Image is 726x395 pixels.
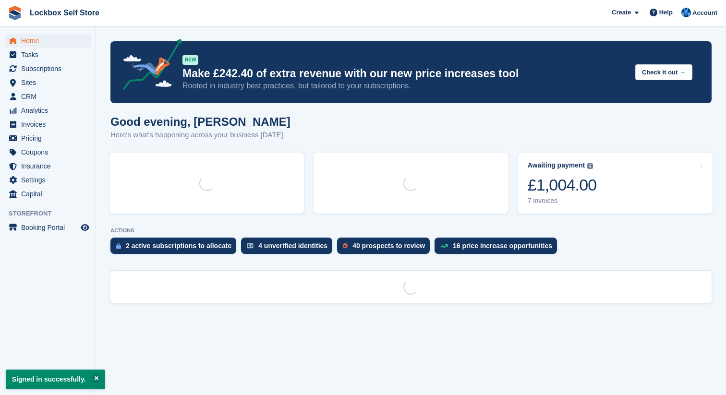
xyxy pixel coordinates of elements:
a: menu [5,221,91,234]
img: price-adjustments-announcement-icon-8257ccfd72463d97f412b2fc003d46551f7dbcb40ab6d574587a9cd5c0d94... [115,39,182,94]
div: 40 prospects to review [352,242,425,250]
span: Sites [21,76,79,89]
div: 2 active subscriptions to allocate [126,242,231,250]
div: NEW [182,55,198,65]
a: menu [5,90,91,103]
a: menu [5,118,91,131]
p: Here's what's happening across your business [DATE] [110,130,290,141]
button: Check it out → [635,64,692,80]
a: 40 prospects to review [337,238,435,259]
span: Coupons [21,145,79,159]
a: menu [5,159,91,173]
span: Storefront [9,209,96,218]
a: 2 active subscriptions to allocate [110,238,241,259]
span: CRM [21,90,79,103]
span: Invoices [21,118,79,131]
p: Rooted in industry best practices, but tailored to your subscriptions. [182,81,628,91]
a: menu [5,187,91,201]
span: Subscriptions [21,62,79,75]
img: prospect-51fa495bee0391a8d652442698ab0144808aea92771e9ea1ae160a38d050c398.svg [343,243,348,249]
div: 16 price increase opportunities [453,242,552,250]
a: Preview store [79,222,91,233]
span: Analytics [21,104,79,117]
span: Home [21,34,79,48]
p: ACTIONS [110,227,712,234]
img: icon-info-grey-7440780725fd019a000dd9b08b2336e03edf1995a4989e88bcd33f0948082b44.svg [587,163,593,169]
img: Naomi Davies [681,8,691,17]
img: stora-icon-8386f47178a22dfd0bd8f6a31ec36ba5ce8667c1dd55bd0f319d3a0aa187defe.svg [8,6,22,20]
a: 16 price increase opportunities [435,238,562,259]
h1: Good evening, [PERSON_NAME] [110,115,290,128]
span: Insurance [21,159,79,173]
span: Booking Portal [21,221,79,234]
a: Awaiting payment £1,004.00 7 invoices [518,153,713,214]
a: menu [5,34,91,48]
a: menu [5,76,91,89]
a: menu [5,173,91,187]
img: active_subscription_to_allocate_icon-d502201f5373d7db506a760aba3b589e785aa758c864c3986d89f69b8ff3... [116,243,121,249]
div: Awaiting payment [528,161,585,169]
div: £1,004.00 [528,175,597,195]
img: price_increase_opportunities-93ffe204e8149a01c8c9dc8f82e8f89637d9d84a8eef4429ea346261dce0b2c0.svg [440,244,448,248]
p: Signed in successfully. [6,370,105,389]
a: menu [5,62,91,75]
p: Make £242.40 of extra revenue with our new price increases tool [182,67,628,81]
span: Tasks [21,48,79,61]
span: Account [692,8,717,18]
div: 4 unverified identities [258,242,327,250]
div: 7 invoices [528,197,597,205]
a: menu [5,132,91,145]
img: verify_identity-adf6edd0f0f0b5bbfe63781bf79b02c33cf7c696d77639b501bdc392416b5a36.svg [247,243,254,249]
a: menu [5,104,91,117]
span: Create [612,8,631,17]
span: Settings [21,173,79,187]
span: Help [659,8,673,17]
span: Pricing [21,132,79,145]
span: Capital [21,187,79,201]
a: menu [5,145,91,159]
a: Lockbox Self Store [26,5,103,21]
a: 4 unverified identities [241,238,337,259]
a: menu [5,48,91,61]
